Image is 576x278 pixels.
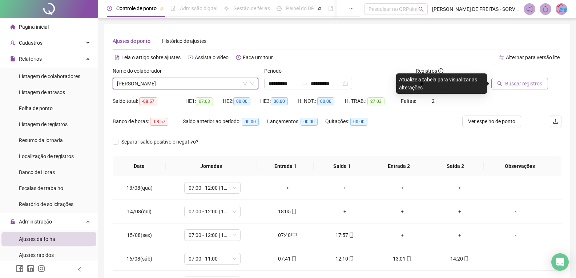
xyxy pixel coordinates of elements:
div: + [379,231,425,239]
span: mobile [406,256,411,261]
div: - [494,184,537,192]
span: Listagem de registros [19,121,68,127]
span: Faça um tour [243,55,273,60]
span: Gestão de férias [233,5,270,11]
th: Saída 2 [427,156,484,176]
span: bell [542,6,549,12]
span: 00:00 [233,97,250,105]
th: Observações [484,156,556,176]
div: Atualize a tabela para visualizar as alterações [396,73,487,94]
span: home [10,24,15,29]
span: desktop [291,233,297,238]
div: Open Intercom Messenger [551,253,569,271]
span: to [302,81,308,86]
span: Administração [19,219,52,225]
span: search [418,7,424,12]
div: H. TRAB.: [345,97,401,105]
span: book [328,6,333,11]
span: Cadastros [19,40,43,46]
div: Saldo anterior ao período: [183,117,267,126]
span: 00:00 [317,97,334,105]
span: notification [526,6,533,12]
div: + [437,208,483,215]
th: Entrada 2 [370,156,427,176]
div: - [494,231,537,239]
span: file-done [170,6,176,11]
span: mobile [291,256,297,261]
div: + [322,208,368,215]
button: Buscar registros [491,78,548,89]
span: mobile [291,209,297,214]
th: Jornadas [166,156,257,176]
span: lock [10,219,15,224]
div: + [437,184,483,192]
span: Relatórios [19,56,42,62]
div: HE 2: [223,97,260,105]
label: Período [264,67,286,75]
div: + [379,184,425,192]
span: 16/08(sáb) [126,256,152,262]
div: Saldo total: [113,97,185,105]
span: Observações [490,162,550,170]
span: pushpin [160,7,164,11]
span: Folha de ponto [19,105,53,111]
span: pushpin [317,7,322,11]
span: 13/08(qua) [126,185,153,191]
span: down [250,81,254,86]
th: Data [113,156,166,176]
span: left [77,267,82,272]
span: Listagem de atrasos [19,89,65,95]
span: 07:00 - 12:00 | 13:00 - 16:00 [189,230,236,241]
span: clock-circle [107,6,112,11]
th: Saída 1 [314,156,370,176]
span: Ver espelho de ponto [468,117,515,125]
span: mobile [463,256,469,261]
span: Página inicial [19,24,49,30]
span: Ajustes da folha [19,236,55,242]
div: H. NOT.: [298,97,345,105]
span: 00:00 [350,118,367,126]
span: Admissão digital [180,5,217,11]
button: Ver espelho de ponto [462,116,521,127]
span: info-circle [438,68,443,73]
span: 27:03 [367,97,384,105]
div: 13:01 [379,255,425,263]
div: 07:40 [265,231,310,239]
th: Entrada 1 [257,156,314,176]
span: 2 [432,98,435,104]
span: Histórico de ajustes [162,38,206,44]
img: 80483 [556,4,567,15]
div: HE 1: [185,97,223,105]
span: 15/08(sex) [127,232,152,238]
div: + [437,231,483,239]
span: upload [553,118,559,124]
span: Banco de Horas [19,169,55,175]
span: Resumo da jornada [19,137,63,143]
div: Lançamentos: [267,117,325,126]
span: 07:00 - 11:00 [189,253,236,264]
span: swap-right [302,81,308,86]
span: WILMAR MILOMES DA SILVA [117,78,254,89]
span: Registros [416,67,443,75]
span: Separar saldo positivo e negativo? [118,138,201,146]
span: Assista o vídeo [195,55,229,60]
span: filter [243,81,247,86]
div: 12:10 [322,255,368,263]
label: Nome do colaborador [113,67,166,75]
span: 14/08(qui) [127,209,152,214]
span: Leia o artigo sobre ajustes [121,55,181,60]
span: user-add [10,40,15,45]
span: Alternar para versão lite [506,55,560,60]
div: Quitações: [325,117,381,126]
div: + [379,208,425,215]
span: Ajustes de ponto [113,38,150,44]
span: 07:00 - 12:00 | 13:00 - 16:00 [189,182,236,193]
span: swap [499,55,504,60]
span: Listagem de colaboradores [19,73,80,79]
span: 07:03 [196,97,213,105]
span: -08:57 [150,118,168,126]
span: 07:00 - 12:00 | 13:00 - 16:00 [189,206,236,217]
span: Localização de registros [19,153,74,159]
span: Ajustes rápidos [19,252,54,258]
span: youtube [188,55,193,60]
